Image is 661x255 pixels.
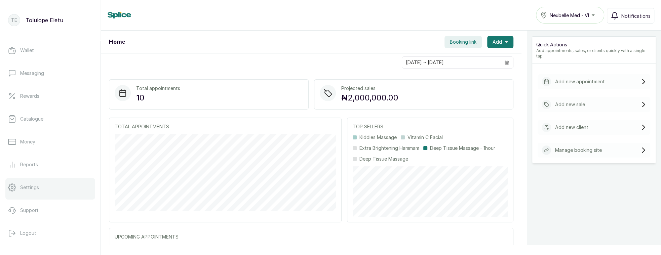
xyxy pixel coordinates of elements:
[621,12,651,19] span: Notifications
[20,138,35,145] p: Money
[20,116,43,122] p: Catalogue
[359,145,419,152] p: Extra Brightening Hammam
[487,36,513,48] button: Add
[115,123,336,130] p: TOTAL APPOINTMENTS
[536,41,652,48] p: Quick Actions
[136,85,180,92] p: Total appointments
[341,92,398,104] p: ₦2,000,000.00
[607,8,654,24] button: Notifications
[26,16,63,24] p: Tolulope Eletu
[430,145,495,152] p: Deep Tissue Massage - 1hour
[109,38,125,46] h1: Home
[555,101,585,108] p: Add new sale
[20,93,39,99] p: Rewards
[20,230,36,237] p: Logout
[5,201,95,220] a: Support
[20,70,44,77] p: Messaging
[136,92,180,104] p: 10
[444,36,482,48] button: Booking link
[407,134,443,141] p: Vitamin C Facial
[555,78,605,85] p: Add new appointment
[115,233,508,240] p: UPCOMING APPOINTMENTS
[11,17,17,24] p: TE
[20,47,34,54] p: Wallet
[359,134,397,141] p: Kiddies Massage
[5,87,95,105] a: Rewards
[5,224,95,243] button: Logout
[20,207,39,214] p: Support
[536,48,652,59] p: Add appointments, sales, or clients quickly with a single tap.
[5,64,95,83] a: Messaging
[504,60,509,65] svg: calendar
[5,155,95,174] a: Reports
[450,39,476,45] span: Booking link
[402,57,500,68] input: Select date
[5,110,95,128] a: Catalogue
[20,184,39,191] p: Settings
[20,161,38,168] p: Reports
[5,178,95,197] a: Settings
[5,41,95,60] a: Wallet
[550,12,589,19] span: Neubelle Med - VI
[359,156,408,162] p: Deep Tissue Massage
[555,147,602,154] p: Manage booking site
[353,123,508,130] p: TOP SELLERS
[555,124,588,131] p: Add new client
[493,39,502,45] span: Add
[5,132,95,151] a: Money
[536,7,604,24] button: Neubelle Med - VI
[341,85,398,92] p: Projected sales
